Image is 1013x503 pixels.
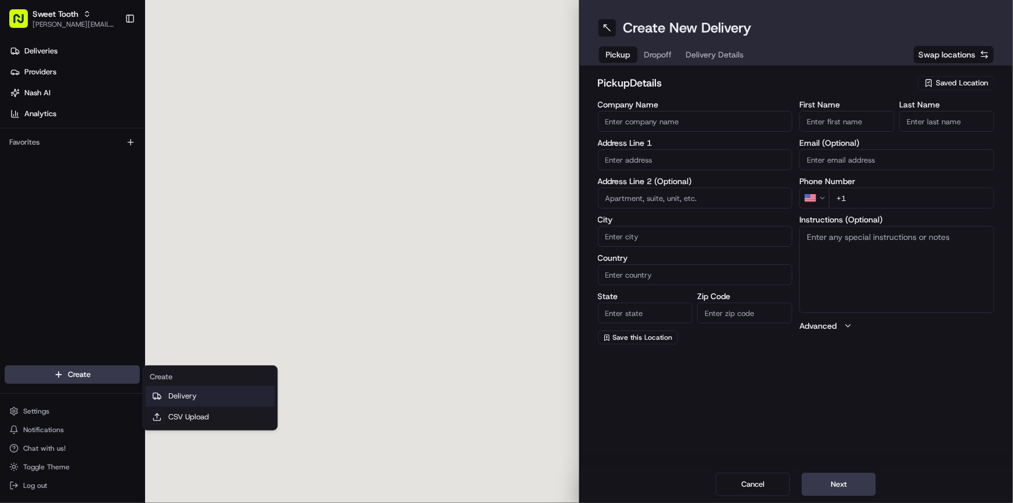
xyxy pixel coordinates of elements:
[24,67,56,77] span: Providers
[799,139,994,147] label: Email (Optional)
[52,123,160,132] div: We're available if you need us!
[116,288,140,297] span: Pylon
[45,180,69,189] span: [DATE]
[23,260,89,271] span: Knowledge Base
[98,261,107,270] div: 💻
[918,49,975,60] span: Swap locations
[7,255,93,276] a: 📗Knowledge Base
[23,462,70,472] span: Toggle Theme
[598,215,793,224] label: City
[24,109,56,119] span: Analytics
[145,386,275,407] a: Delivery
[598,292,693,300] label: State
[799,215,994,224] label: Instructions (Optional)
[110,260,186,271] span: API Documentation
[899,111,994,132] input: Enter last name
[598,188,793,209] input: Apartment, suite, unit, etc.
[38,211,42,221] span: •
[598,139,793,147] label: Address Line 1
[899,100,994,109] label: Last Name
[12,151,74,160] div: Past conversations
[33,8,78,20] span: Sweet Tooth
[799,149,994,170] input: Enter email address
[12,261,21,270] div: 📗
[197,114,211,128] button: Start new chat
[180,149,211,163] button: See all
[24,88,51,98] span: Nash AI
[623,19,752,37] h1: Create New Delivery
[686,49,744,60] span: Delivery Details
[598,111,793,132] input: Enter company name
[598,264,793,285] input: Enter country
[33,20,116,29] span: [PERSON_NAME][EMAIL_ADDRESS][DOMAIN_NAME]
[93,255,191,276] a: 💻API Documentation
[23,425,64,434] span: Notifications
[12,12,35,35] img: Nash
[145,368,275,386] div: Create
[23,444,66,453] span: Chat with us!
[82,288,140,297] a: Powered byPylon
[606,49,630,60] span: Pickup
[12,111,33,132] img: 1736555255976-a54dd68f-1ca7-489b-9aae-adbdc363a1c4
[145,407,275,427] a: CSV Upload
[598,100,793,109] label: Company Name
[52,111,190,123] div: Start new chat
[697,303,792,324] input: Enter zip code
[598,177,793,185] label: Address Line 2 (Optional)
[5,133,140,152] div: Favorites
[799,177,994,185] label: Phone Number
[598,254,793,262] label: Country
[12,46,211,65] p: Welcome 👋
[799,100,895,109] label: First Name
[68,369,91,380] span: Create
[598,226,793,247] input: Enter city
[716,473,790,496] button: Cancel
[598,75,911,91] h2: pickup Details
[23,407,49,416] span: Settings
[38,180,42,189] span: •
[30,75,192,87] input: Clear
[829,188,994,209] input: Enter phone number
[802,473,876,496] button: Next
[24,46,57,56] span: Deliveries
[936,78,988,88] span: Saved Location
[598,149,793,170] input: Enter address
[598,303,693,324] input: Enter state
[799,111,895,132] input: Enter first name
[697,292,792,300] label: Zip Code
[613,333,673,342] span: Save this Location
[45,211,69,221] span: [DATE]
[24,111,45,132] img: 1755196953914-cd9d9cba-b7f7-46ee-b6f5-75ff69acacf5
[799,320,837,332] label: Advanced
[644,49,672,60] span: Dropoff
[23,481,47,490] span: Log out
